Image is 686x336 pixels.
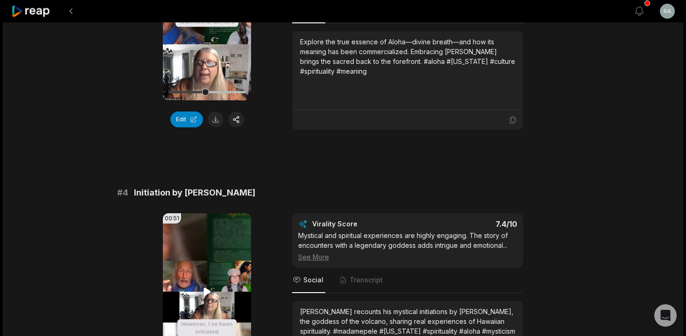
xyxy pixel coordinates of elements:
[134,186,255,199] span: Initiation by [PERSON_NAME]
[417,219,518,229] div: 7.4 /10
[298,231,517,262] div: Mystical and spiritual experiences are highly engaging. The story of encounters with a legendary ...
[170,112,203,127] button: Edit
[654,304,677,327] div: Open Intercom Messenger
[292,268,523,293] nav: Tabs
[117,186,128,199] span: # 4
[312,219,413,229] div: Virality Score
[300,307,515,336] div: [PERSON_NAME] recounts his mystical initiations by [PERSON_NAME], the goddess of the volcano, sha...
[350,275,383,285] span: Transcript
[303,275,323,285] span: Social
[300,37,515,76] div: Explore the true essence of Aloha—divine breath—and how its meaning has been commercialized. Embr...
[298,252,517,262] div: See More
